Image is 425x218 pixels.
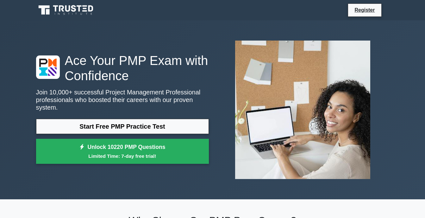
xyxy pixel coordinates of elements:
small: Limited Time: 7-day free trial! [44,152,201,160]
a: Register [351,6,378,14]
a: Unlock 10220 PMP QuestionsLimited Time: 7-day free trial! [36,139,209,164]
p: Join 10,000+ successful Project Management Professional professionals who boosted their careers w... [36,88,209,111]
h1: Ace Your PMP Exam with Confidence [36,53,209,83]
a: Start Free PMP Practice Test [36,119,209,134]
